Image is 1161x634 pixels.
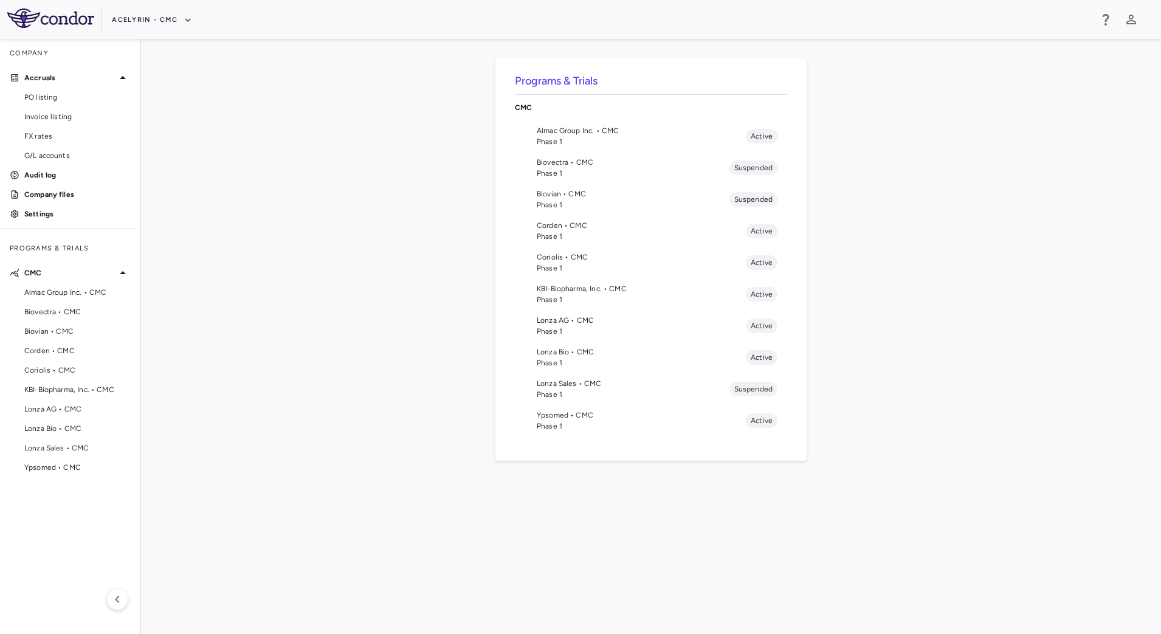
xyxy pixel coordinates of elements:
[537,263,746,274] span: Phase 1
[24,306,130,317] span: Biovectra • CMC
[746,352,777,363] span: Active
[537,315,746,326] span: Lonza AG • CMC
[729,162,777,173] span: Suspended
[746,289,777,300] span: Active
[537,157,729,168] span: Biovectra • CMC
[24,208,130,219] p: Settings
[537,199,729,210] span: Phase 1
[537,378,729,389] span: Lonza Sales • CMC
[537,357,746,368] span: Phase 1
[24,267,115,278] p: CMC
[24,384,130,395] span: KBI-Biopharma, Inc. • CMC
[515,95,787,120] div: CMC
[515,184,787,215] li: Biovian • CMCPhase 1Suspended
[515,342,787,373] li: Lonza Bio • CMCPhase 1Active
[515,215,787,247] li: Corden • CMCPhase 1Active
[515,102,787,113] p: CMC
[515,278,787,310] li: KBI-Biopharma, Inc. • CMCPhase 1Active
[24,92,130,103] span: PO listing
[515,373,787,405] li: Lonza Sales • CMCPhase 1Suspended
[24,189,130,200] p: Company files
[515,120,787,152] li: Almac Group Inc. • CMCPhase 1Active
[537,252,746,263] span: Coriolis • CMC
[746,131,777,142] span: Active
[24,287,130,298] span: Almac Group Inc. • CMC
[537,220,746,231] span: Corden • CMC
[515,405,787,436] li: Ypsomed • CMCPhase 1Active
[746,257,777,268] span: Active
[746,226,777,236] span: Active
[537,294,746,305] span: Phase 1
[537,168,729,179] span: Phase 1
[515,310,787,342] li: Lonza AG • CMCPhase 1Active
[746,320,777,331] span: Active
[24,404,130,415] span: Lonza AG • CMC
[537,231,746,242] span: Phase 1
[537,389,729,400] span: Phase 1
[729,194,777,205] span: Suspended
[515,73,787,89] h6: Programs & Trials
[24,170,130,181] p: Audit log
[537,410,746,421] span: Ypsomed • CMC
[24,365,130,376] span: Coriolis • CMC
[24,150,130,161] span: G/L accounts
[24,131,130,142] span: FX rates
[746,415,777,426] span: Active
[537,326,746,337] span: Phase 1
[24,345,130,356] span: Corden • CMC
[537,188,729,199] span: Biovian • CMC
[24,423,130,434] span: Lonza Bio • CMC
[24,326,130,337] span: Biovian • CMC
[24,72,115,83] p: Accruals
[515,247,787,278] li: Coriolis • CMCPhase 1Active
[537,421,746,432] span: Phase 1
[24,462,130,473] span: Ypsomed • CMC
[729,384,777,395] span: Suspended
[537,283,746,294] span: KBI-Biopharma, Inc. • CMC
[112,10,192,30] button: Acelyrin - CMC
[515,152,787,184] li: Biovectra • CMCPhase 1Suspended
[537,346,746,357] span: Lonza Bio • CMC
[7,9,94,28] img: logo-full-SnFGN8VE.png
[537,136,746,147] span: Phase 1
[24,443,130,453] span: Lonza Sales • CMC
[24,111,130,122] span: Invoice listing
[537,125,746,136] span: Almac Group Inc. • CMC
